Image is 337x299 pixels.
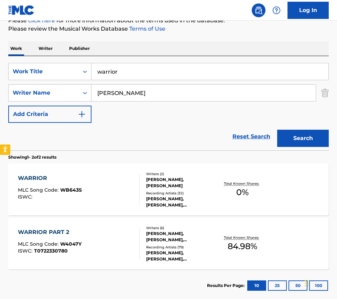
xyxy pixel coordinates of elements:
button: Search [277,130,329,147]
p: Please review the Musical Works Database [8,25,329,33]
a: WARRIORMLC Song Code:WB643SISWC:Writers (2)[PERSON_NAME], [PERSON_NAME]Recording Artists (32)[PER... [8,164,329,215]
a: Reset Search [229,129,274,144]
p: Showing 1 - 2 of 2 results [8,154,56,160]
p: Work [8,41,24,56]
a: Log In [287,2,329,19]
div: [PERSON_NAME], [PERSON_NAME] [146,177,216,189]
a: Terms of Use [128,25,165,32]
p: Total Known Shares: [224,235,261,240]
div: WARRIOR [18,174,82,182]
button: Add Criteria [8,106,91,123]
div: Work Title [13,67,75,76]
div: [PERSON_NAME], [PERSON_NAME], [PERSON_NAME], [PERSON_NAME] [PERSON_NAME], [PERSON_NAME], [PERSON_... [146,231,216,243]
span: W4047Y [60,241,81,247]
div: Recording Artists ( 32 ) [146,191,216,196]
button: 50 [289,280,307,291]
button: 25 [268,280,287,291]
img: help [272,6,281,14]
span: MLC Song Code : [18,241,60,247]
img: search [254,6,263,14]
span: WB643S [60,187,82,193]
div: Help [270,3,283,17]
span: 84.98 % [228,240,257,253]
img: Delete Criterion [321,84,329,102]
div: Drag [305,273,309,293]
p: Publisher [67,41,92,56]
img: MLC Logo [8,5,35,15]
span: T0722330780 [34,248,68,254]
div: WARRIOR PART 2 [18,228,81,236]
p: Writer [36,41,55,56]
div: Writers ( 2 ) [146,171,216,177]
button: 10 [247,280,266,291]
a: Public Search [252,3,265,17]
span: ISWC : [18,194,34,200]
div: Recording Artists ( 79 ) [146,245,216,250]
span: MLC Song Code : [18,187,60,193]
p: Results Per Page: [207,282,246,289]
div: Writer Name [13,89,75,97]
iframe: Chat Widget [303,266,337,299]
span: ISWC : [18,248,34,254]
div: [PERSON_NAME], [PERSON_NAME], [PERSON_NAME], [PERSON_NAME] [FEAT. MIDIAN], [PERSON_NAME] [146,196,216,208]
p: Please for more information about the terms used in the database. [8,17,329,25]
img: 9d2ae6d4665cec9f34b9.svg [78,110,86,118]
div: [PERSON_NAME], [PERSON_NAME], [PERSON_NAME], [PERSON_NAME], [PERSON_NAME] [146,250,216,262]
a: WARRIOR PART 2MLC Song Code:W4047YISWC:T0722330780Writers (6)[PERSON_NAME], [PERSON_NAME], [PERSO... [8,218,329,269]
p: Total Known Shares: [224,181,261,186]
form: Search Form [8,63,329,150]
div: Writers ( 6 ) [146,225,216,231]
span: 0 % [236,186,249,199]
